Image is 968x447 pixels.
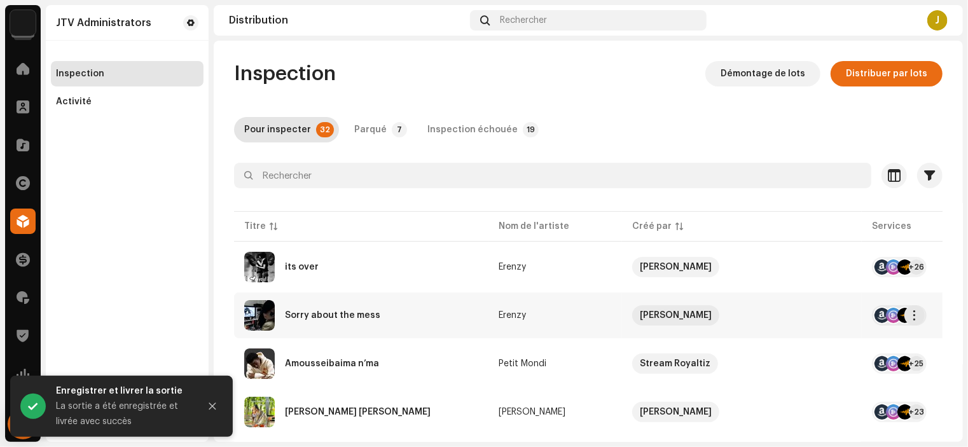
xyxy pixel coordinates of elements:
[229,15,465,25] div: Distribution
[244,252,275,282] img: 1c7579f6-e1a0-464b-ab58-285d21f05502
[640,257,712,277] div: [PERSON_NAME]
[285,408,431,416] div: Jeans Chodkar Pahina Salwar
[56,399,190,429] div: La sortie a été enregistrée et livrée avec succès
[705,61,820,86] button: Démontage de lots
[354,117,387,142] div: Parqué
[632,402,852,422] span: Muhammad Ershad
[10,10,36,36] img: 08840394-dc3e-4720-a77a-6adfc2e10f9d
[244,397,275,427] img: 8d5a5622-d075-4d00-8622-b7c195686ec4
[632,354,852,374] span: Stream Royaltiz
[831,61,943,86] button: Distribuer par lots
[244,300,275,331] img: e3d3e2d3-34a9-47a4-842d-19bec778eca9
[285,359,379,368] div: Amousseibaima n’ma
[499,263,526,272] div: Erenzy
[846,61,927,86] span: Distribuer par lots
[234,163,871,188] input: Rechercher
[499,263,612,272] span: Erenzy
[244,220,266,233] div: Titre
[927,10,948,31] div: J
[499,311,526,320] div: Erenzy
[721,61,805,86] span: Démontage de lots
[316,122,334,137] p-badge: 32
[244,117,311,142] div: Pour inspecter
[640,354,710,374] div: Stream Royaltiz
[632,305,852,326] span: Eren Nere
[56,69,104,79] div: Inspection
[499,408,612,416] span: Muhammad Ershad
[234,61,336,86] span: Inspection
[523,122,539,137] p-badge: 19
[56,383,190,399] div: Enregistrer et livrer la sortie
[427,117,518,142] div: Inspection échouée
[500,15,547,25] span: Rechercher
[51,61,204,86] re-m-nav-item: Inspection
[499,311,612,320] span: Erenzy
[8,409,38,439] div: Open Intercom Messenger
[285,263,319,272] div: its over
[56,97,92,107] div: Activité
[200,394,225,419] button: Close
[640,402,712,422] div: [PERSON_NAME]
[499,408,565,416] div: [PERSON_NAME]
[499,359,546,368] div: Petit Mondi
[632,257,852,277] span: Eren Nere
[244,348,275,379] img: 0cd48f04-5edc-44d5-9908-bd5fe55a137f
[285,311,380,320] div: Sorry about the mess
[632,220,672,233] div: Créé par
[51,89,204,114] re-m-nav-item: Activité
[499,359,612,368] span: Petit Mondi
[640,305,712,326] div: [PERSON_NAME]
[56,18,151,28] div: JTV Administrators
[392,122,407,137] p-badge: 7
